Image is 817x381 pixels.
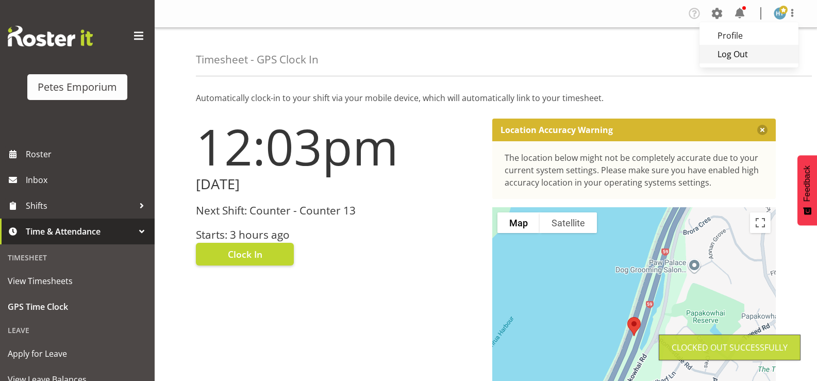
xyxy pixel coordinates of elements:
a: Profile [699,26,798,45]
span: Feedback [803,165,812,202]
button: Toggle fullscreen view [750,212,771,233]
span: Inbox [26,172,149,188]
a: View Timesheets [3,268,152,294]
h4: Timesheet - GPS Clock In [196,54,319,65]
a: Log Out [699,45,798,63]
span: Shifts [26,198,134,213]
p: Location Accuracy Warning [501,125,613,135]
button: Feedback - Show survey [797,155,817,225]
h2: [DATE] [196,176,480,192]
a: GPS Time Clock [3,294,152,320]
button: Show street map [497,212,540,233]
p: Automatically clock-in to your shift via your mobile device, which will automatically link to you... [196,92,776,104]
span: Apply for Leave [8,346,147,361]
div: Timesheet [3,247,152,268]
div: Petes Emporium [38,79,117,95]
span: View Timesheets [8,273,147,289]
button: Clock In [196,243,294,266]
span: GPS Time Clock [8,299,147,314]
img: Rosterit website logo [8,26,93,46]
a: Apply for Leave [3,341,152,367]
div: Clocked out Successfully [672,341,788,354]
div: Leave [3,320,152,341]
h3: Starts: 3 hours ago [196,229,480,241]
button: Close message [757,125,768,135]
span: Roster [26,146,149,162]
button: Show satellite imagery [540,212,597,233]
span: Clock In [228,247,262,261]
img: helena-tomlin701.jpg [774,7,786,20]
h1: 12:03pm [196,119,480,174]
h3: Next Shift: Counter - Counter 13 [196,205,480,217]
span: Time & Attendance [26,224,134,239]
div: The location below might not be completely accurate due to your current system settings. Please m... [505,152,764,189]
